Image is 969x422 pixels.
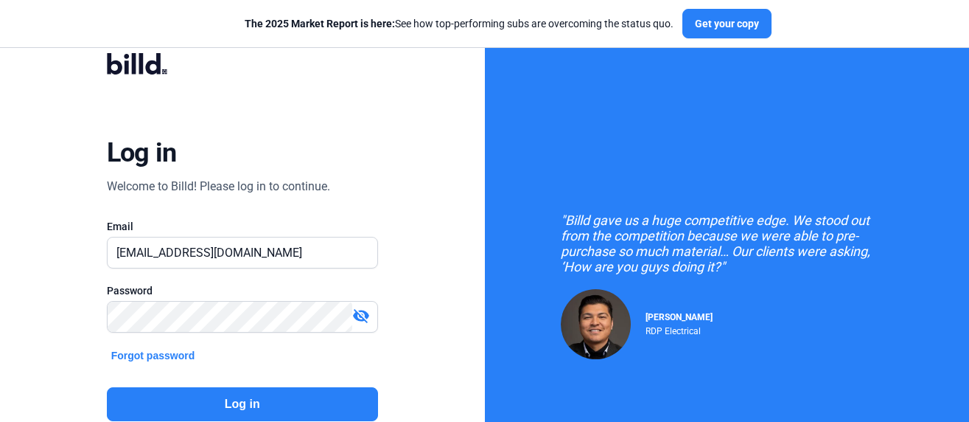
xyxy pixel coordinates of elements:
[245,18,395,30] span: The 2025 Market Report is here:
[107,347,200,364] button: Forgot password
[352,307,370,325] mat-icon: visibility_off
[646,322,713,336] div: RDP Electrical
[107,283,378,298] div: Password
[107,178,330,196] div: Welcome to Billd! Please log in to continue.
[646,312,713,322] span: [PERSON_NAME]
[561,212,892,274] div: "Billd gave us a huge competitive edge. We stood out from the competition because we were able to...
[107,387,378,421] button: Log in
[682,9,772,38] button: Get your copy
[245,16,674,31] div: See how top-performing subs are overcoming the status quo.
[107,136,177,169] div: Log in
[107,219,378,234] div: Email
[561,289,631,359] img: Raul Pacheco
